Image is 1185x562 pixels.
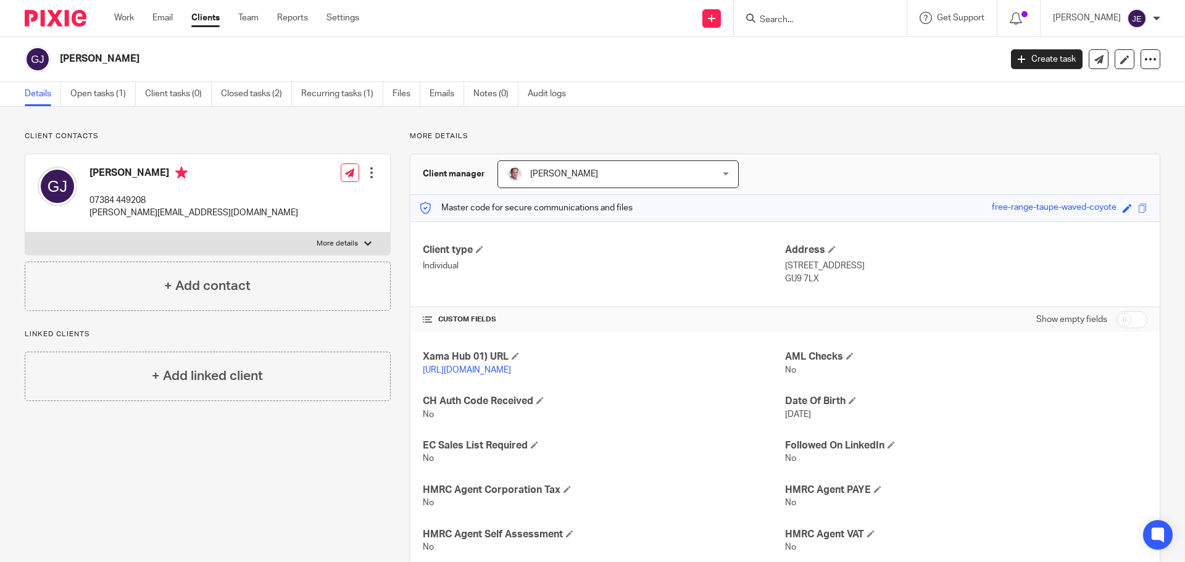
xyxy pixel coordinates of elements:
[1127,9,1147,28] img: svg%3E
[25,131,391,141] p: Client contacts
[423,168,485,180] h3: Client manager
[191,12,220,24] a: Clients
[785,273,1147,285] p: GU9 7LX
[317,239,358,249] p: More details
[785,260,1147,272] p: [STREET_ADDRESS]
[25,46,51,72] img: svg%3E
[785,498,796,507] span: No
[423,439,785,452] h4: EC Sales List Required
[785,528,1147,541] h4: HMRC Agent VAT
[420,202,633,214] p: Master code for secure communications and files
[221,82,292,106] a: Closed tasks (2)
[785,395,1147,408] h4: Date Of Birth
[277,12,308,24] a: Reports
[430,82,464,106] a: Emails
[423,410,434,419] span: No
[145,82,212,106] a: Client tasks (0)
[25,82,61,106] a: Details
[937,14,984,22] span: Get Support
[89,207,298,219] p: [PERSON_NAME][EMAIL_ADDRESS][DOMAIN_NAME]
[473,82,518,106] a: Notes (0)
[423,498,434,507] span: No
[423,260,785,272] p: Individual
[393,82,420,106] a: Files
[423,315,785,324] h4: CUSTOM FIELDS
[114,12,134,24] a: Work
[785,543,796,552] span: No
[423,366,511,374] a: [URL][DOMAIN_NAME]
[785,244,1147,257] h4: Address
[89,194,298,207] p: 07384 449208
[25,329,391,339] p: Linked clients
[423,454,434,463] span: No
[1036,313,1107,326] label: Show empty fields
[992,201,1116,215] div: free-range-taupe-waved-coyote
[423,528,785,541] h4: HMRC Agent Self Assessment
[152,366,263,386] h4: + Add linked client
[410,131,1160,141] p: More details
[238,12,259,24] a: Team
[785,454,796,463] span: No
[785,366,796,374] span: No
[785,484,1147,497] h4: HMRC Agent PAYE
[528,82,575,106] a: Audit logs
[423,395,785,408] h4: CH Auth Code Received
[175,167,188,179] i: Primary
[152,12,173,24] a: Email
[785,439,1147,452] h4: Followed On LinkedIn
[1011,49,1083,69] a: Create task
[164,276,251,295] h4: + Add contact
[89,167,298,182] h4: [PERSON_NAME]
[301,82,383,106] a: Recurring tasks (1)
[25,10,86,27] img: Pixie
[507,167,522,181] img: Munro%20Partners-3202.jpg
[423,350,785,363] h4: Xama Hub 01) URL
[38,167,77,206] img: svg%3E
[785,410,811,419] span: [DATE]
[530,170,598,178] span: [PERSON_NAME]
[423,484,785,497] h4: HMRC Agent Corporation Tax
[60,52,806,65] h2: [PERSON_NAME]
[423,244,785,257] h4: Client type
[326,12,359,24] a: Settings
[70,82,136,106] a: Open tasks (1)
[759,15,870,26] input: Search
[423,543,434,552] span: No
[785,350,1147,363] h4: AML Checks
[1053,12,1121,24] p: [PERSON_NAME]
